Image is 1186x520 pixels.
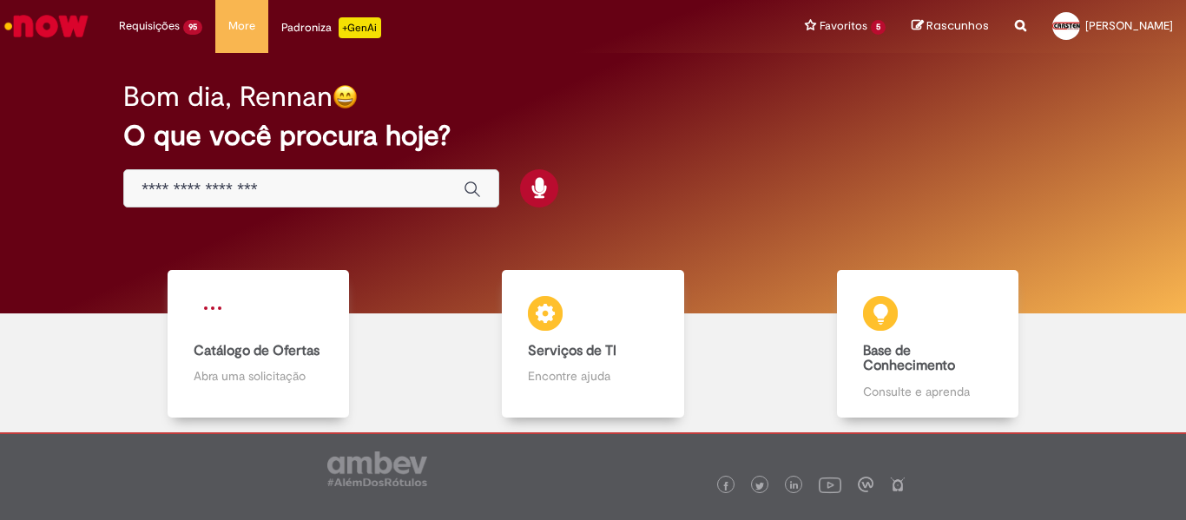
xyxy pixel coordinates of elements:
img: logo_footer_youtube.png [819,473,841,496]
p: Encontre ajuda [528,367,658,385]
img: logo_footer_workplace.png [858,477,873,492]
span: [PERSON_NAME] [1085,18,1173,33]
h2: O que você procura hoje? [123,121,1063,151]
a: Rascunhos [912,18,989,35]
p: +GenAi [339,17,381,38]
span: Favoritos [820,17,867,35]
a: Catálogo de Ofertas Abra uma solicitação [91,270,425,418]
img: logo_footer_twitter.png [755,482,764,490]
img: logo_footer_naosei.png [890,477,906,492]
span: More [228,17,255,35]
span: 95 [183,20,202,35]
a: Base de Conhecimento Consulte e aprenda [761,270,1095,418]
p: Abra uma solicitação [194,367,324,385]
img: happy-face.png [333,84,358,109]
img: logo_footer_linkedin.png [790,481,799,491]
span: 5 [871,20,886,35]
b: Serviços de TI [528,342,616,359]
img: logo_footer_facebook.png [721,482,730,490]
img: ServiceNow [2,9,91,43]
span: Rascunhos [926,17,989,34]
a: Serviços de TI Encontre ajuda [425,270,760,418]
img: logo_footer_ambev_rotulo_gray.png [327,451,427,486]
span: Requisições [119,17,180,35]
p: Consulte e aprenda [863,383,993,400]
div: Padroniza [281,17,381,38]
h2: Bom dia, Rennan [123,82,333,112]
b: Base de Conhecimento [863,342,955,375]
b: Catálogo de Ofertas [194,342,320,359]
